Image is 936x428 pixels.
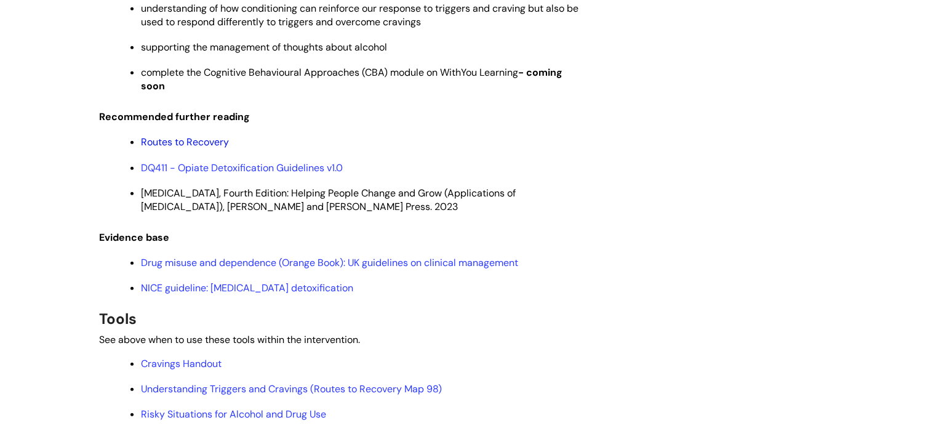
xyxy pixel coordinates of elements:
strong: - coming soon [141,66,562,92]
span: Tools [99,309,137,328]
span: understanding of how conditioning can reinforce our response to triggers and craving but also be ... [141,2,578,28]
span: Recommended further reading [99,110,250,123]
a: DQ411 - Opiate Detoxification Guidelines v1.0 [141,161,343,174]
a: NICE guideline: [MEDICAL_DATA] detoxification [141,281,353,294]
span: supporting the management of thoughts about alcohol [141,41,387,54]
a: Drug misuse and dependence (Orange Book): UK guidelines on clinical management [141,256,518,269]
a: Cravings Handout [141,357,222,370]
span: See above when to use these tools within the intervention. [99,333,360,346]
span: complete the Cognitive Behavioural Approaches (CBA) module on WithYou Learning [141,66,562,92]
span: Evidence base [99,231,169,244]
a: Risky Situations for Alcohol and Drug Use [141,408,326,421]
span: [MEDICAL_DATA], Fourth Edition: Helping People Change and Grow (Applications of [MEDICAL_DATA]), ... [141,187,516,213]
a: Routes to Recovery [141,135,229,148]
a: Understanding Triggers and Cravings (Routes to Recovery Map 98) [141,382,442,395]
